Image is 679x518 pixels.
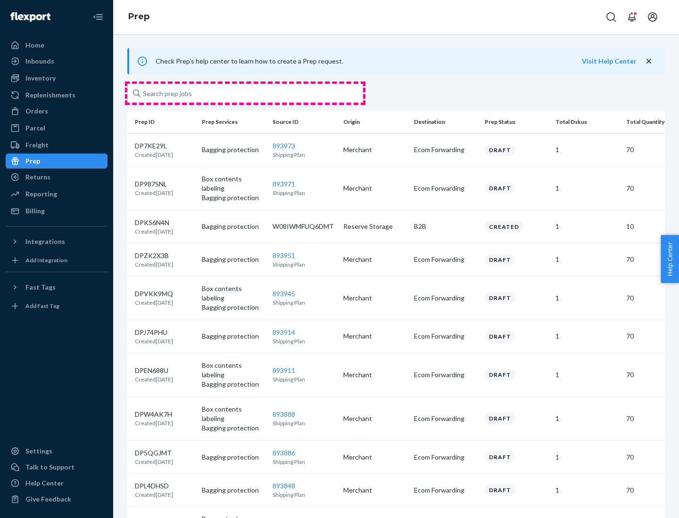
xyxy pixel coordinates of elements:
button: Help Center [661,235,679,283]
p: Shipping Plan [273,458,336,466]
a: Freight [6,138,108,153]
button: Give Feedback [6,492,108,507]
p: Bagging protection [202,303,265,312]
div: Settings [25,446,52,456]
p: DPEN688U [135,366,173,375]
p: Merchant [343,453,406,462]
th: Origin [339,111,410,133]
div: Draft [485,413,515,424]
div: Orders [25,106,48,116]
p: DP987SNL [135,179,173,189]
p: DP7KE29L [135,141,173,151]
img: Flexport logo [10,12,50,22]
div: Billing [25,206,45,216]
p: Shipping Plan [273,299,336,307]
ol: breadcrumbs [121,3,157,31]
p: Merchant [343,370,406,380]
a: Settings [6,444,108,459]
div: Talk to Support [25,462,75,472]
p: Box contents labeling [202,174,265,193]
a: Returns [6,170,108,185]
p: Shipping Plan [273,337,336,345]
p: 1 [555,255,619,264]
p: Ecom Forwarding [414,486,477,495]
div: Draft [485,331,515,342]
span: Check Prep's help center to learn how to create a Prep request. [156,57,343,65]
div: Inventory [25,73,56,83]
div: Reporting [25,189,57,199]
p: Created [DATE] [135,260,173,268]
a: Reporting [6,186,108,202]
div: Prep [25,156,40,166]
p: DPJ74PHU [135,328,173,337]
a: Inventory [6,71,108,86]
div: Draft [485,182,515,194]
div: Draft [485,484,515,496]
a: Parcel [6,121,108,136]
th: Prep ID [127,111,198,133]
p: Merchant [343,145,406,154]
p: Shipping Plan [273,375,336,383]
div: Give Feedback [25,494,71,504]
div: Freight [25,140,49,150]
p: Shipping Plan [273,419,336,427]
a: Help Center [6,476,108,491]
p: Bagging protection [202,145,265,154]
div: Integrations [25,237,65,246]
p: 1 [555,486,619,495]
p: W08IWMFUQ6DMT [273,222,336,231]
p: Ecom Forwarding [414,145,477,154]
div: Draft [485,144,515,156]
p: Merchant [343,184,406,193]
div: Draft [485,254,515,266]
p: Ecom Forwarding [414,332,477,341]
th: Prep Status [481,111,552,133]
p: Merchant [343,332,406,341]
p: Merchant [343,486,406,495]
p: Merchant [343,414,406,423]
p: Ecom Forwarding [414,293,477,303]
a: 893971 [273,180,295,188]
div: Inbounds [25,57,54,66]
p: Merchant [343,255,406,264]
p: Created [DATE] [135,337,173,345]
a: Inbounds [6,54,108,69]
p: Bagging protection [202,222,265,231]
p: 1 [555,184,619,193]
p: Created [DATE] [135,189,173,197]
div: Add Integration [25,256,67,264]
a: 893886 [273,449,295,457]
p: Reserve Storage [343,222,406,231]
div: Draft [485,451,515,463]
div: Draft [485,292,515,304]
th: Source ID [269,111,339,133]
a: Prep [128,11,149,22]
p: Ecom Forwarding [414,414,477,423]
a: Add Fast Tag [6,299,108,314]
div: Created [485,221,523,233]
div: Draft [485,369,515,380]
p: Bagging protection [202,453,265,462]
p: Created [DATE] [135,458,173,466]
a: Add Integration [6,253,108,268]
p: Ecom Forwarding [414,370,477,380]
p: Ecom Forwarding [414,184,477,193]
input: Search prep jobs [127,84,363,103]
p: Shipping Plan [273,151,336,159]
p: Created [DATE] [135,375,173,383]
p: Shipping Plan [273,491,336,499]
p: Shipping Plan [273,260,336,268]
p: DPW4AK7H [135,410,173,419]
button: Open notifications [622,8,641,26]
p: 1 [555,222,619,231]
p: 1 [555,332,619,341]
p: Shipping Plan [273,189,336,197]
a: 893848 [273,482,295,490]
a: Replenishments [6,88,108,103]
p: DP5QGJMT [135,448,173,458]
a: Prep [6,154,108,169]
div: Home [25,40,44,50]
p: 1 [555,370,619,380]
a: Talk to Support [6,460,108,475]
p: Bagging protection [202,380,265,389]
